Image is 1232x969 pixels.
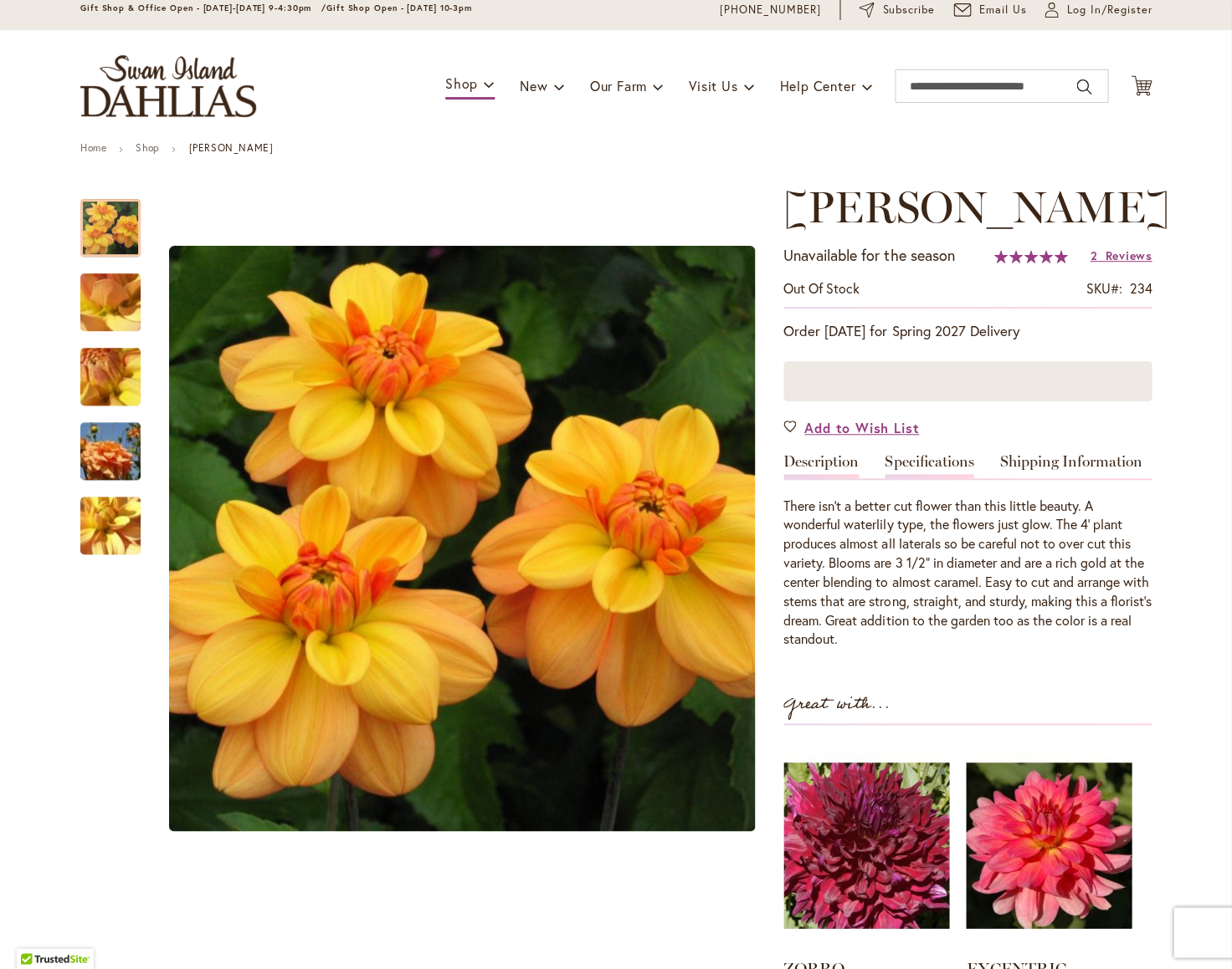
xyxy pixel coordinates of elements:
[783,279,860,297] span: Out of stock
[157,182,844,895] div: Product Images
[979,2,1027,18] span: Email Us
[80,141,106,154] a: Home
[804,418,919,437] span: Add to Wish List
[783,497,1152,650] div: There isn't a better cut flower than this little beauty. A wonderful waterlily type, the flowers ...
[1090,247,1152,263] a: 2 Reviews
[1090,247,1097,263] span: 2
[783,181,1169,233] span: [PERSON_NAME]
[882,2,935,18] span: Subscribe
[50,481,171,571] img: Ginger Snap
[520,77,547,94] span: New
[720,2,821,18] a: [PHONE_NUMBER]
[188,141,273,154] strong: [PERSON_NAME]
[783,279,860,298] div: Availability
[783,742,949,949] img: ZORRO
[993,250,1067,263] div: 100%
[859,2,935,18] a: Subscribe
[50,258,171,348] img: Ginger Snap
[80,405,157,480] div: Ginger Snap
[80,257,157,331] div: Ginger Snap
[326,3,472,13] span: Gift Shop Open - [DATE] 10-3pm
[589,77,646,94] span: Our Farm
[885,454,973,478] a: Specifications
[783,245,954,267] p: Unavailable for the season
[80,3,326,13] span: Gift Shop & Office Open - [DATE]-[DATE] 9-4:30pm /
[783,454,859,478] a: Description
[1045,2,1152,18] a: Log In/Register
[783,418,919,437] a: Add to Wish List
[689,77,737,94] span: Visit Us
[157,182,767,895] div: Ginger Snap
[80,480,141,554] div: Ginger Snap
[999,454,1142,478] a: Shipping Information
[80,55,256,117] a: store logo
[779,77,855,94] span: Help Center
[1129,279,1152,298] div: 234
[953,2,1027,18] a: Email Us
[136,141,159,154] a: Shop
[1086,279,1122,297] strong: SKU
[966,742,1132,949] img: EXCENTRIC
[169,246,755,831] img: Ginger Snap
[783,454,1152,650] div: Detailed Product Info
[783,321,1152,341] p: Order [DATE] for Spring 2027 Delivery
[80,331,157,405] div: Ginger Snap
[157,182,767,895] div: Ginger SnapGinger SnapGinger Snap
[13,910,59,956] iframe: Launch Accessibility Center
[1066,2,1152,18] span: Log In/Register
[50,332,171,422] img: Ginger Snap
[1105,247,1152,263] span: Reviews
[80,182,157,257] div: Ginger Snap
[445,74,478,92] span: Shop
[50,411,171,492] img: Ginger Snap
[783,691,891,718] strong: Great with...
